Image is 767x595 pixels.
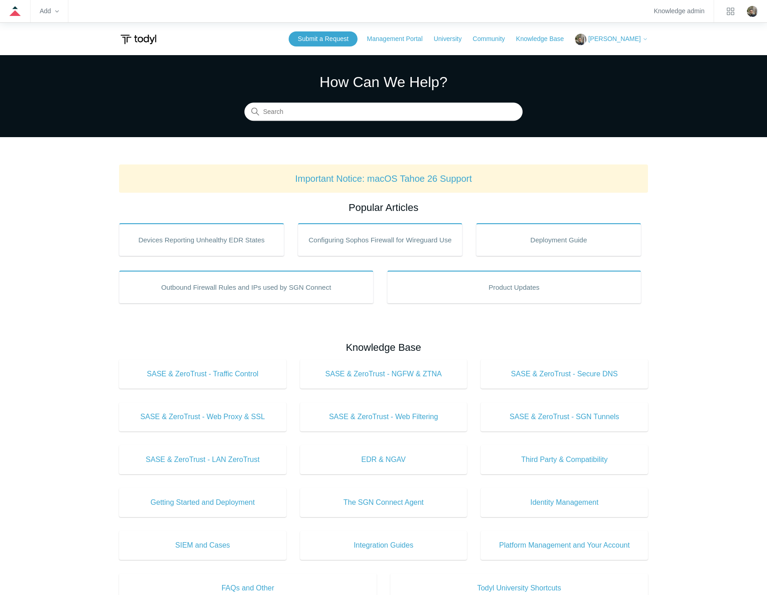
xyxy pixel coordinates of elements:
[314,369,454,380] span: SASE & ZeroTrust - NGFW & ZTNA
[494,497,634,508] span: Identity Management
[300,488,467,517] a: The SGN Connect Agent
[119,200,648,215] h2: Popular Articles
[367,34,432,44] a: Management Portal
[747,6,758,17] zd-hc-trigger: Click your profile icon to open the profile menu
[133,540,273,551] span: SIEM and Cases
[119,402,286,431] a: SASE & ZeroTrust - Web Proxy & SSL
[119,340,648,355] h2: Knowledge Base
[747,6,758,17] img: user avatar
[295,174,472,184] a: Important Notice: macOS Tahoe 26 Support
[300,445,467,474] a: EDR & NGAV
[119,531,286,560] a: SIEM and Cases
[119,223,284,256] a: Devices Reporting Unhealthy EDR States
[244,103,523,121] input: Search
[119,31,158,48] img: Todyl Support Center Help Center home page
[314,454,454,465] span: EDR & NGAV
[300,531,467,560] a: Integration Guides
[289,31,358,46] a: Submit a Request
[481,488,648,517] a: Identity Management
[40,9,59,14] zd-hc-trigger: Add
[119,271,373,303] a: Outbound Firewall Rules and IPs used by SGN Connect
[588,35,641,42] span: [PERSON_NAME]
[119,359,286,389] a: SASE & ZeroTrust - Traffic Control
[119,488,286,517] a: Getting Started and Deployment
[387,271,642,303] a: Product Updates
[133,369,273,380] span: SASE & ZeroTrust - Traffic Control
[494,454,634,465] span: Third Party & Compatibility
[494,369,634,380] span: SASE & ZeroTrust - Secure DNS
[481,359,648,389] a: SASE & ZeroTrust - Secure DNS
[300,359,467,389] a: SASE & ZeroTrust - NGFW & ZTNA
[481,445,648,474] a: Third Party & Compatibility
[298,223,463,256] a: Configuring Sophos Firewall for Wireguard Use
[473,34,514,44] a: Community
[481,402,648,431] a: SASE & ZeroTrust - SGN Tunnels
[133,497,273,508] span: Getting Started and Deployment
[434,34,471,44] a: University
[314,540,454,551] span: Integration Guides
[404,583,634,594] span: Todyl University Shortcuts
[314,497,454,508] span: The SGN Connect Agent
[494,540,634,551] span: Platform Management and Your Account
[654,9,705,14] a: Knowledge admin
[119,445,286,474] a: SASE & ZeroTrust - LAN ZeroTrust
[133,411,273,422] span: SASE & ZeroTrust - Web Proxy & SSL
[244,71,523,93] h1: How Can We Help?
[476,223,641,256] a: Deployment Guide
[516,34,573,44] a: Knowledge Base
[575,34,648,45] button: [PERSON_NAME]
[133,583,363,594] span: FAQs and Other
[133,454,273,465] span: SASE & ZeroTrust - LAN ZeroTrust
[300,402,467,431] a: SASE & ZeroTrust - Web Filtering
[481,531,648,560] a: Platform Management and Your Account
[314,411,454,422] span: SASE & ZeroTrust - Web Filtering
[494,411,634,422] span: SASE & ZeroTrust - SGN Tunnels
